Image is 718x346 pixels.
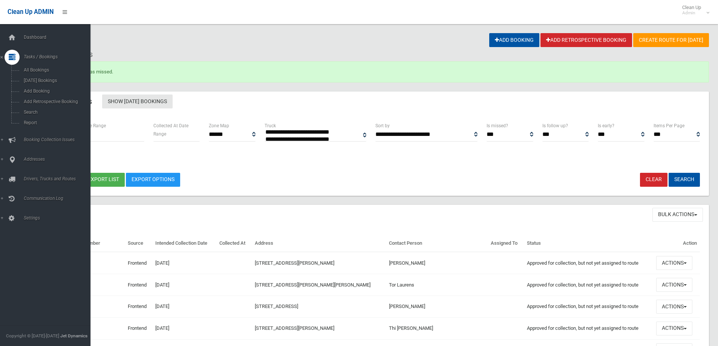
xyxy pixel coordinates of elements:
[669,173,700,187] button: Search
[21,78,90,83] span: [DATE] Bookings
[21,99,90,104] span: Add Retrospective Booking
[126,173,180,187] a: Export Options
[60,333,87,338] strong: Jet Dynamics
[125,317,152,339] td: Frontend
[255,282,370,288] a: [STREET_ADDRESS][PERSON_NAME][PERSON_NAME]
[656,256,692,270] button: Actions
[21,120,90,125] span: Report
[678,5,709,16] span: Clean Up
[489,33,539,47] a: Add Booking
[682,10,701,16] small: Admin
[653,235,700,252] th: Action
[216,235,252,252] th: Collected At
[252,235,386,252] th: Address
[386,296,488,318] td: [PERSON_NAME]
[21,157,96,162] span: Addresses
[125,274,152,296] td: Frontend
[125,296,152,318] td: Frontend
[255,325,334,331] a: [STREET_ADDRESS][PERSON_NAME]
[652,208,703,222] button: Bulk Actions
[152,317,216,339] td: [DATE]
[488,235,524,252] th: Assigned To
[152,235,216,252] th: Intended Collection Date
[524,296,654,318] td: Approved for collection, but not yet assigned to route
[524,252,654,274] td: Approved for collection, but not yet assigned to route
[152,274,216,296] td: [DATE]
[540,33,632,47] a: Add Retrospective Booking
[82,173,125,187] button: Export list
[33,61,709,82] div: Booking marked as missed.
[524,235,654,252] th: Status
[21,176,96,181] span: Drivers, Trucks and Routes
[21,88,90,94] span: Add Booking
[125,235,152,252] th: Source
[21,137,96,142] span: Booking Collection Issues
[524,274,654,296] td: Approved for collection, but not yet assigned to route
[21,215,96,221] span: Settings
[8,8,54,15] span: Clean Up ADMIN
[21,67,90,73] span: All Bookings
[102,95,173,108] a: Show [DATE] Bookings
[21,54,96,59] span: Tasks / Bookings
[255,260,334,266] a: [STREET_ADDRESS][PERSON_NAME]
[656,322,692,335] button: Actions
[21,110,90,115] span: Search
[255,303,298,309] a: [STREET_ADDRESS]
[152,296,216,318] td: [DATE]
[152,252,216,274] td: [DATE]
[61,235,125,252] th: Booking Number
[386,317,488,339] td: Thi [PERSON_NAME]
[633,33,709,47] a: Create route for [DATE]
[640,173,667,187] a: Clear
[265,122,276,130] label: Truck
[386,252,488,274] td: [PERSON_NAME]
[656,278,692,292] button: Actions
[386,235,488,252] th: Contact Person
[386,274,488,296] td: Tor Laurens
[656,300,692,314] button: Actions
[524,317,654,339] td: Approved for collection, but not yet assigned to route
[6,333,59,338] span: Copyright © [DATE]-[DATE]
[21,35,96,40] span: Dashboard
[125,252,152,274] td: Frontend
[21,196,96,201] span: Communication Log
